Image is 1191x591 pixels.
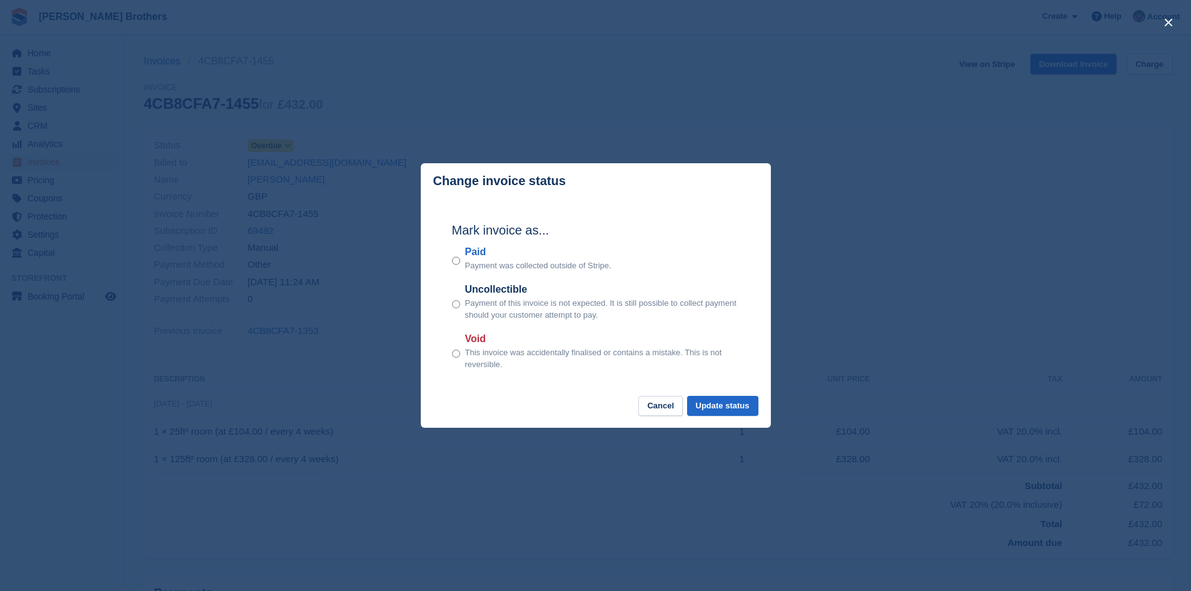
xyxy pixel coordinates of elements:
p: Payment was collected outside of Stripe. [465,260,611,272]
p: Payment of this invoice is not expected. It is still possible to collect payment should your cust... [465,297,740,321]
label: Void [465,331,740,346]
label: Paid [465,245,611,260]
button: Cancel [638,396,683,417]
p: Change invoice status [433,174,566,188]
button: close [1158,13,1178,33]
h2: Mark invoice as... [452,221,740,240]
button: Update status [687,396,758,417]
label: Uncollectible [465,282,740,297]
p: This invoice was accidentally finalised or contains a mistake. This is not reversible. [465,346,740,371]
